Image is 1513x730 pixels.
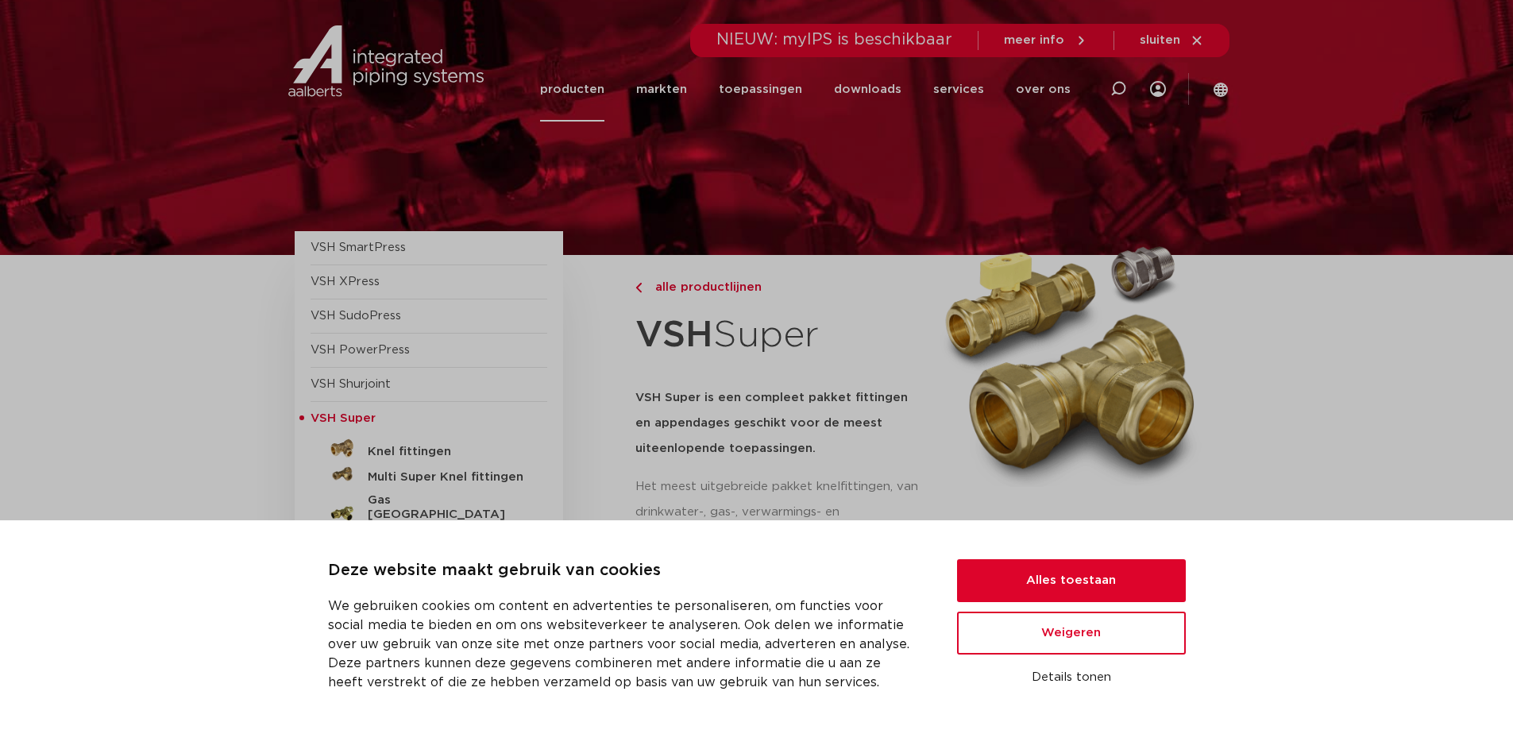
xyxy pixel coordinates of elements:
[635,385,923,462] h5: VSH Super is een compleet pakket fittingen en appendages geschikt voor de meest uiteenlopende toe...
[368,445,525,459] h5: Knel fittingen
[311,412,376,424] span: VSH Super
[933,57,984,122] a: services
[957,559,1186,602] button: Alles toestaan
[635,305,923,366] h1: Super
[311,344,410,356] a: VSH PowerPress
[311,241,406,253] a: VSH SmartPress
[311,310,401,322] a: VSH SudoPress
[636,57,687,122] a: markten
[646,281,762,293] span: alle productlijnen
[328,558,919,584] p: Deze website maakt gebruik van cookies
[635,283,642,293] img: chevron-right.svg
[540,57,604,122] a: producten
[311,276,380,288] a: VSH XPress
[716,32,952,48] span: NIEUW: myIPS is beschikbaar
[1140,33,1204,48] a: sluiten
[834,57,901,122] a: downloads
[540,57,1071,122] nav: Menu
[311,487,547,536] a: Gas [GEOGRAPHIC_DATA] fittingen
[311,436,547,462] a: Knel fittingen
[311,378,391,390] a: VSH Shurjoint
[1016,57,1071,122] a: over ons
[635,474,923,550] p: Het meest uitgebreide pakket knelfittingen, van drinkwater-, gas-, verwarmings- en solarinstallat...
[368,470,525,485] h5: Multi Super Knel fittingen
[1004,34,1064,46] span: meer info
[1140,34,1180,46] span: sluiten
[1150,57,1166,122] div: my IPS
[719,57,802,122] a: toepassingen
[635,317,713,353] strong: VSH
[957,612,1186,655] button: Weigeren
[311,462,547,487] a: Multi Super Knel fittingen
[1004,33,1088,48] a: meer info
[368,493,525,536] h5: Gas [GEOGRAPHIC_DATA] fittingen
[957,664,1186,691] button: Details tonen
[328,597,919,692] p: We gebruiken cookies om content en advertenties te personaliseren, om functies voor social media ...
[635,278,923,297] a: alle productlijnen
